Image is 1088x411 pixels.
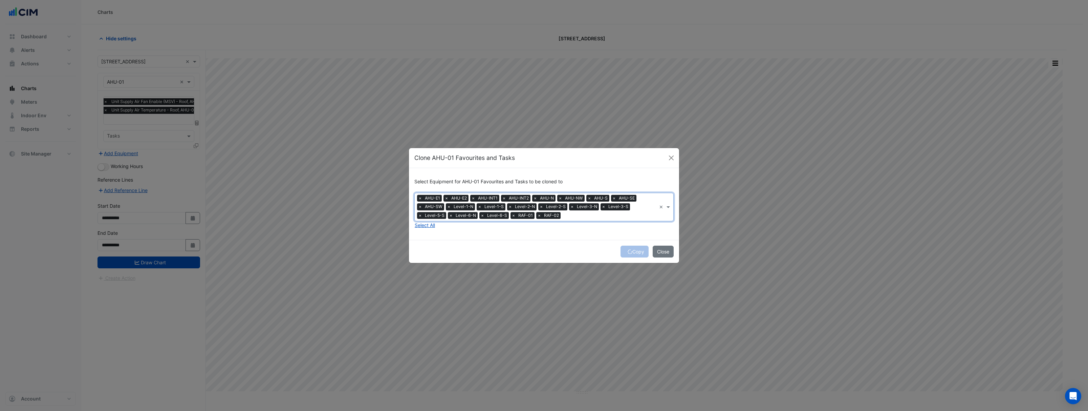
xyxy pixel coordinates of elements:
[501,195,507,202] span: ×
[470,195,476,202] span: ×
[517,212,535,219] span: RAF-01
[575,203,599,210] span: Level-3-N
[666,153,676,163] button: Close
[557,195,563,202] span: ×
[601,203,607,210] span: ×
[538,195,556,202] span: AHU-N
[423,212,446,219] span: Level-5-S
[617,195,636,202] span: AHU-SE
[607,203,630,210] span: Level-3-S
[423,203,444,210] span: AHU-SW
[1065,388,1081,404] div: Open Intercom Messenger
[653,246,674,258] button: Close
[563,195,585,202] span: AHU-NW
[443,195,450,202] span: ×
[485,212,509,219] span: Level-6-S
[414,153,515,162] h5: Clone AHU-01 Favourites and Tasks
[454,212,478,219] span: Level-6-N
[659,203,665,210] span: Clear
[510,212,517,219] span: ×
[479,212,485,219] span: ×
[423,195,442,202] span: AHU-E1
[414,221,435,229] button: Select All
[452,203,475,210] span: Level-1-N
[538,203,544,210] span: ×
[507,195,530,202] span: AHU-INT2
[477,203,483,210] span: ×
[507,203,513,210] span: ×
[611,195,617,202] span: ×
[448,212,454,219] span: ×
[569,203,575,210] span: ×
[417,195,423,202] span: ×
[544,203,567,210] span: Level-2-S
[513,203,537,210] span: Level-2-N
[476,195,499,202] span: AHU-INT1
[532,195,538,202] span: ×
[542,212,561,219] span: RAF-02
[417,203,423,210] span: ×
[417,212,423,219] span: ×
[450,195,469,202] span: AHU-E2
[536,212,542,219] span: ×
[414,179,674,185] h6: Select Equipment for AHU-01 Favourites and Tasks to be cloned to
[586,195,592,202] span: ×
[592,195,609,202] span: AHU-S
[446,203,452,210] span: ×
[483,203,505,210] span: Level-1-S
